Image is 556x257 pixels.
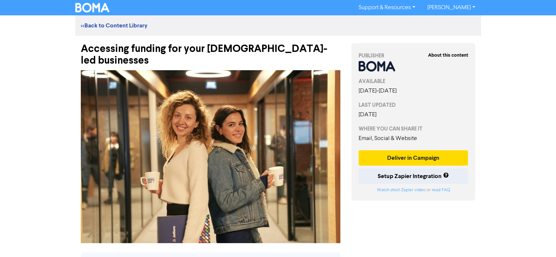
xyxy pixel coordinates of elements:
[359,150,468,166] button: Deliver in Campaign
[359,101,468,109] div: LAST UPDATED
[75,3,110,12] img: BOMA Logo
[81,36,340,67] div: Accessing funding for your [DEMOGRAPHIC_DATA]-led businesses
[359,134,468,143] div: Email, Social & Website
[353,2,421,14] a: Support & Resources
[359,78,468,85] div: AVAILABLE
[359,87,468,95] div: [DATE] - [DATE]
[431,188,450,192] a: read FAQ
[428,52,468,58] strong: About this content
[359,169,468,184] button: Setup Zapier Integration
[359,52,468,60] div: PUBLISHER
[359,125,468,133] div: WHERE YOU CAN SHARE IT
[359,110,468,119] div: [DATE]
[359,187,468,193] div: or
[377,188,425,192] a: Watch short Zapier video
[519,222,556,257] iframe: Chat Widget
[81,22,147,29] a: <<Back to Content Library
[421,2,481,14] a: [PERSON_NAME]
